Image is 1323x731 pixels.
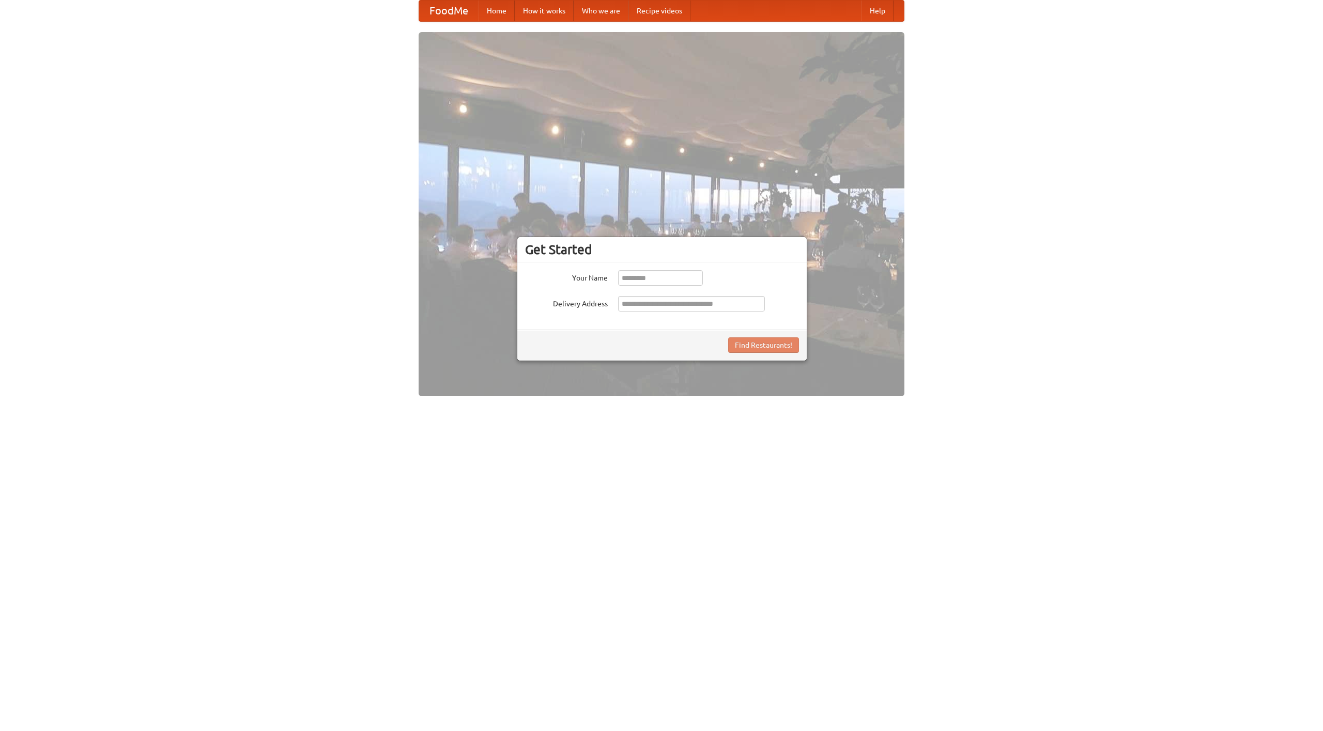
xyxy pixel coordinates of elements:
label: Delivery Address [525,296,608,309]
button: Find Restaurants! [728,337,799,353]
a: How it works [515,1,574,21]
a: Help [862,1,894,21]
a: Home [479,1,515,21]
h3: Get Started [525,242,799,257]
a: Who we are [574,1,628,21]
a: Recipe videos [628,1,690,21]
label: Your Name [525,270,608,283]
a: FoodMe [419,1,479,21]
